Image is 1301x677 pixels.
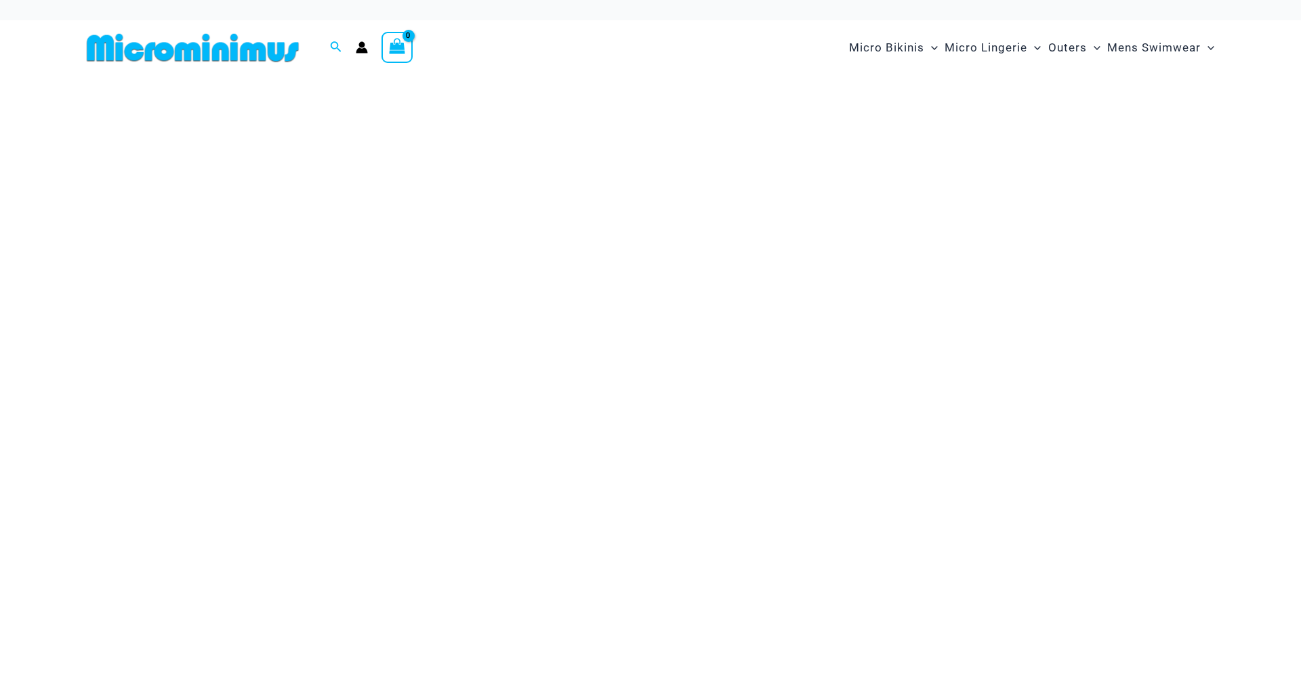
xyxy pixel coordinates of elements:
[846,27,941,68] a: Micro BikinisMenu ToggleMenu Toggle
[1045,27,1104,68] a: OutersMenu ToggleMenu Toggle
[1087,30,1100,65] span: Menu Toggle
[1048,30,1087,65] span: Outers
[1104,27,1218,68] a: Mens SwimwearMenu ToggleMenu Toggle
[1107,30,1201,65] span: Mens Swimwear
[844,25,1220,70] nav: Site Navigation
[381,32,413,63] a: View Shopping Cart, empty
[1027,30,1041,65] span: Menu Toggle
[924,30,938,65] span: Menu Toggle
[945,30,1027,65] span: Micro Lingerie
[356,41,368,53] a: Account icon link
[941,27,1044,68] a: Micro LingerieMenu ToggleMenu Toggle
[81,32,304,63] img: MM SHOP LOGO FLAT
[849,30,924,65] span: Micro Bikinis
[330,39,342,56] a: Search icon link
[1201,30,1214,65] span: Menu Toggle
